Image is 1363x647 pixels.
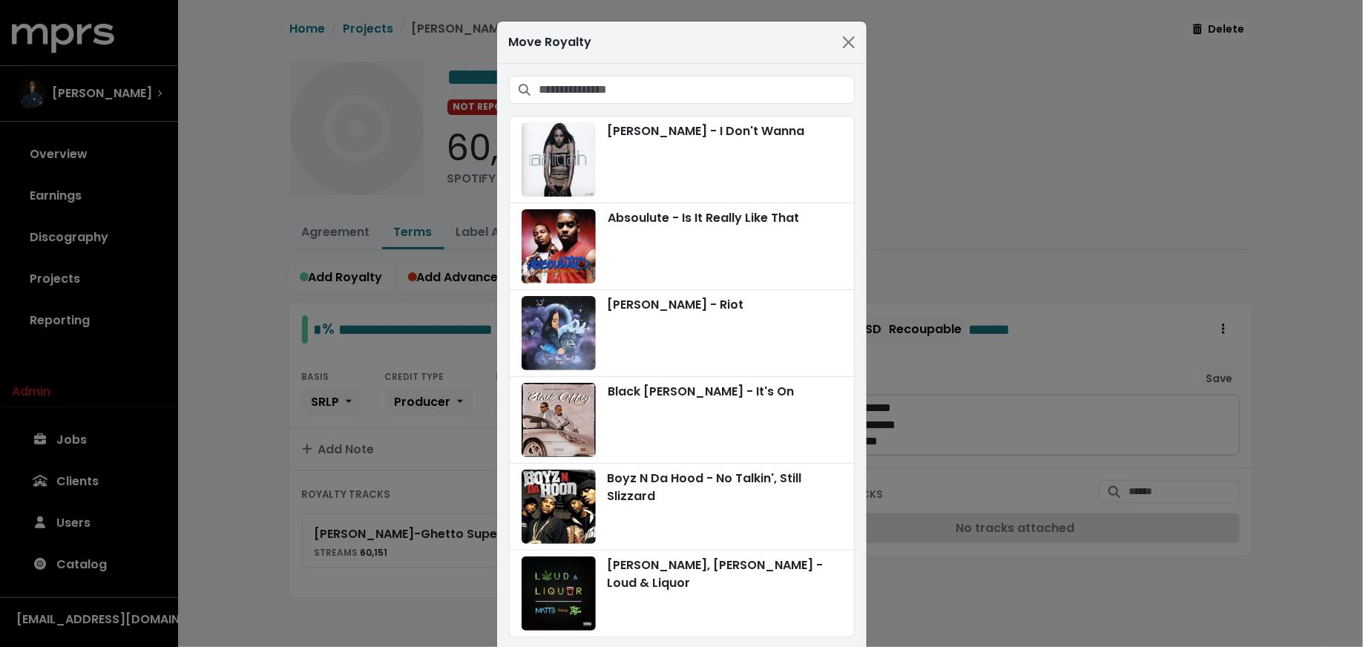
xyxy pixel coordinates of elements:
button: Album art for this project[PERSON_NAME] - Riot [509,290,855,377]
div: Absoulute - Is It Really Like That [522,209,842,283]
div: Move Royalty [497,22,867,64]
button: Album art for this projectAbsoulute - Is It Really Like That [509,203,855,290]
div: [PERSON_NAME] - Riot [522,296,842,370]
div: [PERSON_NAME] - I Don't Wanna [522,122,842,197]
img: Album art for this project [522,296,596,370]
div: Boyz N Da Hood - No Talkin', Still Slizzard [522,470,842,544]
input: Search projects [539,76,855,104]
button: Album art for this projectBlack [PERSON_NAME] - It's On [509,377,855,464]
img: Album art for this project [522,383,596,457]
div: Black [PERSON_NAME] - It's On [522,383,842,457]
button: Album art for this projectBoyz N Da Hood - No Talkin', Still Slizzard [509,464,855,551]
img: Album art for this project [522,209,597,283]
img: Album art for this project [522,122,596,197]
img: Album art for this project [522,556,596,631]
button: Album art for this project[PERSON_NAME] - I Don't Wanna [509,116,855,203]
div: [PERSON_NAME], [PERSON_NAME] - Loud & Liquor [522,556,842,631]
img: Album art for this project [522,470,596,544]
button: Album art for this project[PERSON_NAME], [PERSON_NAME] - Loud & Liquor [509,551,855,637]
button: Close [837,30,861,54]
